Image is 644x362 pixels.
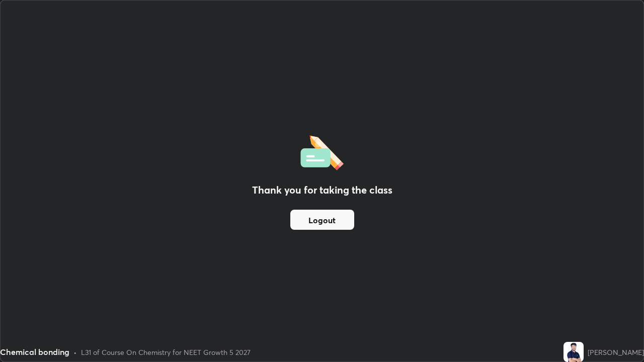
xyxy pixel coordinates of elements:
[81,347,251,357] div: L31 of Course On Chemistry for NEET Growth 5 2027
[300,132,344,170] img: offlineFeedback.1438e8b3.svg
[290,210,354,230] button: Logout
[588,347,644,357] div: [PERSON_NAME]
[73,347,77,357] div: •
[252,183,392,198] h2: Thank you for taking the class
[563,342,584,362] img: b6b514b303f74ddc825c6b0aeaa9deff.jpg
